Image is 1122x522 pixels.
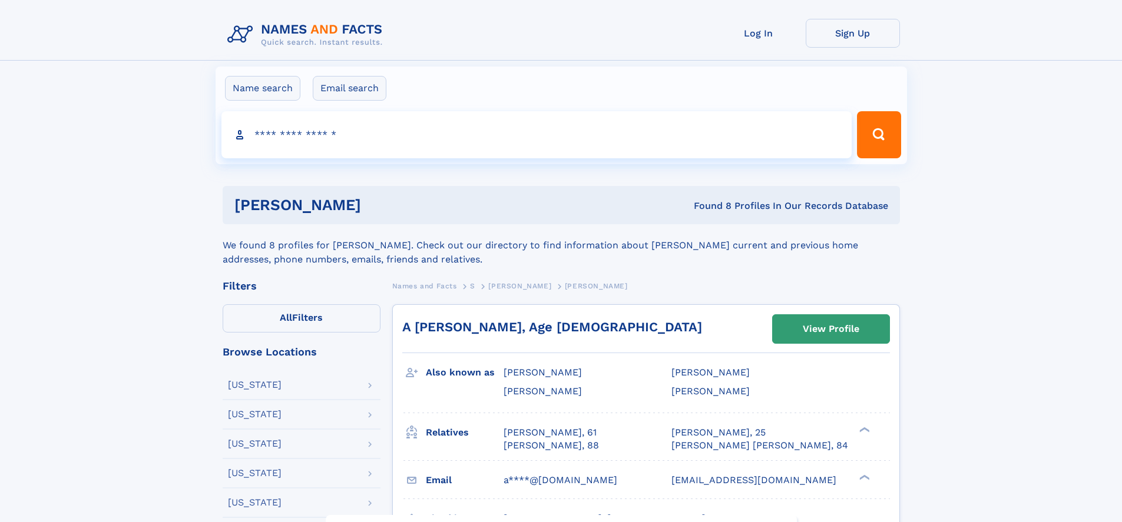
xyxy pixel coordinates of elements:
[504,367,582,378] span: [PERSON_NAME]
[313,76,386,101] label: Email search
[671,426,766,439] a: [PERSON_NAME], 25
[504,426,597,439] a: [PERSON_NAME], 61
[228,468,282,478] div: [US_STATE]
[671,474,836,486] span: [EMAIL_ADDRESS][DOMAIN_NAME]
[711,19,806,48] a: Log In
[228,439,282,448] div: [US_STATE]
[504,385,582,397] span: [PERSON_NAME]
[228,498,282,507] div: [US_STATE]
[426,470,504,490] h3: Email
[234,198,528,212] h1: [PERSON_NAME]
[470,278,475,293] a: S
[488,278,551,293] a: [PERSON_NAME]
[803,315,859,343] div: View Profile
[223,19,392,51] img: Logo Names and Facts
[504,439,599,452] a: [PERSON_NAME], 88
[221,111,852,158] input: search input
[671,385,750,397] span: [PERSON_NAME]
[223,304,380,333] label: Filters
[857,111,901,158] button: Search Button
[470,282,475,290] span: S
[527,200,888,212] div: Found 8 Profiles In Our Records Database
[565,282,628,290] span: [PERSON_NAME]
[488,282,551,290] span: [PERSON_NAME]
[280,312,292,323] span: All
[225,76,300,101] label: Name search
[856,473,871,481] div: ❯
[773,315,889,343] a: View Profile
[671,439,848,452] a: [PERSON_NAME] [PERSON_NAME], 84
[223,347,380,357] div: Browse Locations
[806,19,900,48] a: Sign Up
[671,367,750,378] span: [PERSON_NAME]
[392,278,457,293] a: Names and Facts
[426,423,504,443] h3: Relatives
[402,320,702,334] a: A [PERSON_NAME], Age [DEMOGRAPHIC_DATA]
[223,224,900,267] div: We found 8 profiles for [PERSON_NAME]. Check out our directory to find information about [PERSON_...
[228,410,282,419] div: [US_STATE]
[228,380,282,390] div: [US_STATE]
[223,281,380,291] div: Filters
[426,363,504,383] h3: Also known as
[856,425,871,433] div: ❯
